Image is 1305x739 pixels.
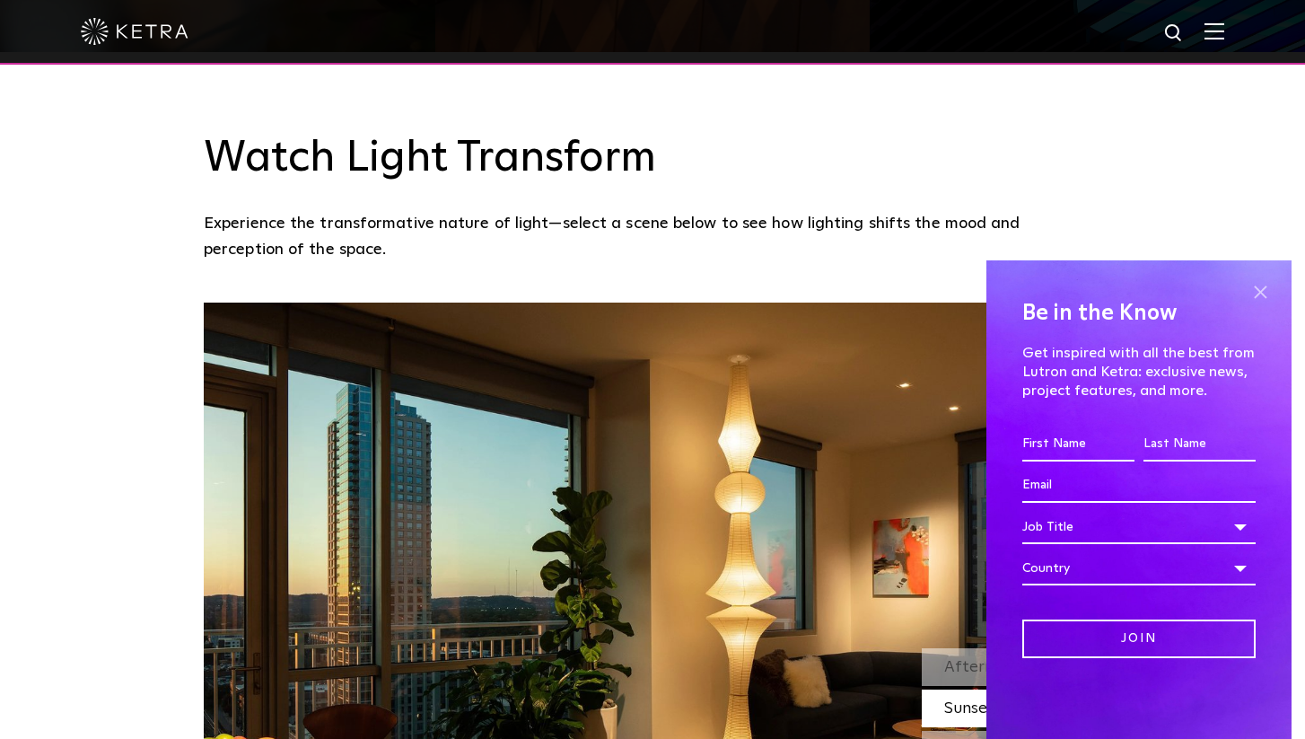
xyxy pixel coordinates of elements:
[1204,22,1224,40] img: Hamburger%20Nav.svg
[1163,22,1186,45] img: search icon
[1022,510,1256,544] div: Job Title
[204,211,1092,262] p: Experience the transformative nature of light—select a scene below to see how lighting shifts the...
[1022,427,1134,462] input: First Name
[1143,427,1256,462] input: Last Name
[81,18,188,45] img: ketra-logo-2019-white
[1022,296,1256,330] h4: Be in the Know
[944,700,994,717] span: Sunset
[1022,551,1256,585] div: Country
[1022,620,1256,658] input: Join
[204,133,1101,185] h3: Watch Light Transform
[944,659,1020,675] span: Afternoon
[1022,469,1256,503] input: Email
[1022,344,1256,400] p: Get inspired with all the best from Lutron and Ketra: exclusive news, project features, and more.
